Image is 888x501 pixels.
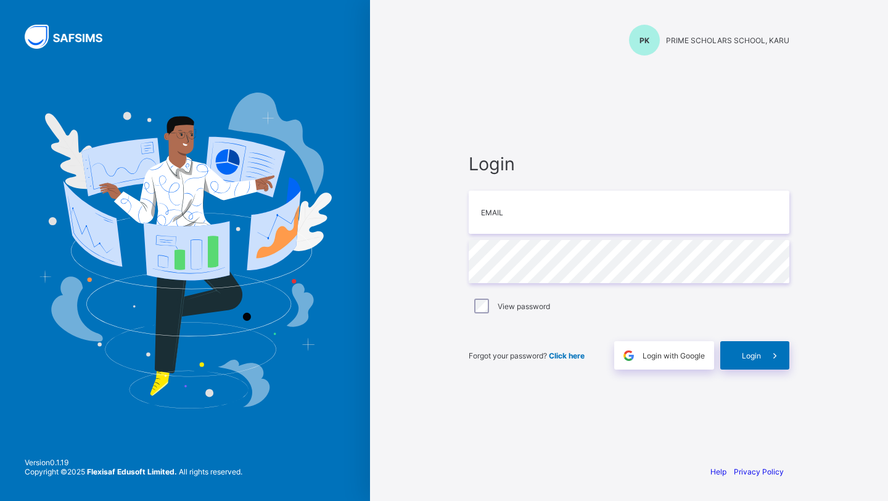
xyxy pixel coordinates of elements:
[734,467,784,476] a: Privacy Policy
[622,349,636,363] img: google.396cfc9801f0270233282035f929180a.svg
[643,351,705,360] span: Login with Google
[498,302,550,311] label: View password
[469,351,585,360] span: Forgot your password?
[25,467,242,476] span: Copyright © 2025 All rights reserved.
[639,36,649,45] span: PK
[710,467,726,476] a: Help
[469,153,789,175] span: Login
[25,458,242,467] span: Version 0.1.19
[87,467,177,476] strong: Flexisaf Edusoft Limited.
[666,36,789,45] span: PRIME SCHOLARS SCHOOL, KARU
[25,25,117,49] img: SAFSIMS Logo
[549,351,585,360] a: Click here
[742,351,761,360] span: Login
[38,93,332,408] img: Hero Image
